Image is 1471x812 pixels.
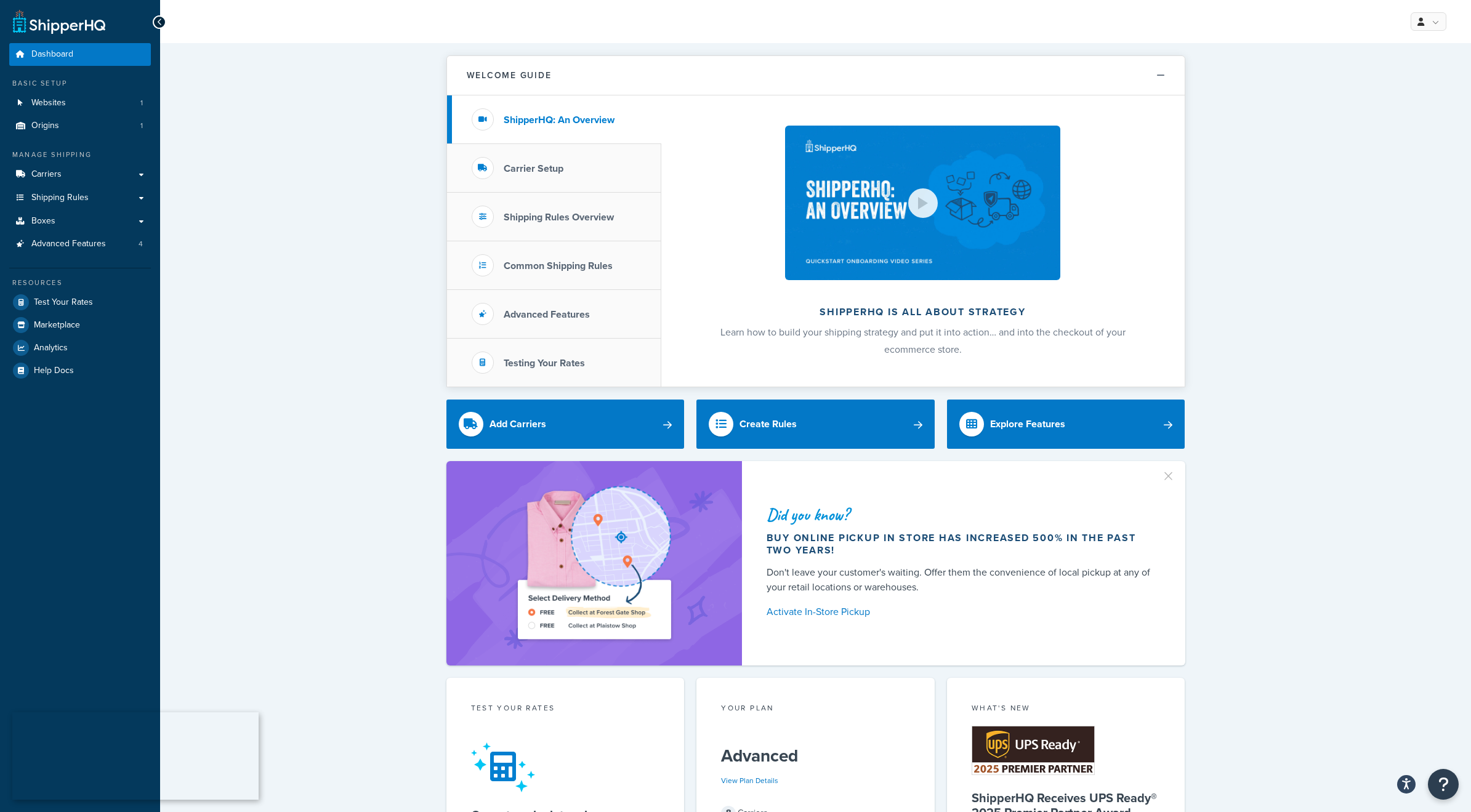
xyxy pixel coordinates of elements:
a: Websites1 [9,92,151,115]
h3: Shipping Rules Overview [504,212,614,223]
li: Origins [9,115,151,137]
img: ShipperHQ is all about strategy [785,126,1060,280]
a: Explore Features [947,400,1185,449]
div: Explore Features [990,416,1065,433]
a: Carriers [9,163,151,186]
h5: Advanced [721,746,910,766]
span: Learn how to build your shipping strategy and put it into action… and into the checkout of your e... [720,325,1126,356]
div: Basic Setup [9,78,151,89]
a: Activate In-Store Pickup [767,603,1156,621]
span: Carriers [31,169,62,180]
a: Dashboard [9,43,151,66]
li: Websites [9,92,151,115]
span: Test Your Rates [34,297,93,308]
a: Add Carriers [446,400,685,449]
a: Advanced Features4 [9,233,151,255]
span: 1 [140,98,143,108]
a: Marketplace [9,314,151,336]
div: Create Rules [740,416,797,433]
span: Analytics [34,343,68,353]
h3: ShipperHQ: An Overview [504,115,615,126]
div: Buy online pickup in store has increased 500% in the past two years! [767,532,1156,557]
div: Resources [9,278,151,288]
span: Advanced Features [31,239,106,249]
a: Boxes [9,210,151,233]
div: Add Carriers [490,416,546,433]
span: Origins [31,121,59,131]
span: Dashboard [31,49,73,60]
div: Did you know? [767,506,1156,523]
h3: Carrier Setup [504,163,563,174]
li: Advanced Features [9,233,151,255]
button: Welcome Guide [447,56,1185,95]
h3: Advanced Features [504,309,590,320]
button: Open Resource Center [1428,769,1459,800]
span: Boxes [31,216,55,227]
a: Origins1 [9,115,151,137]
h3: Common Shipping Rules [504,260,613,271]
div: Your Plan [721,702,910,717]
a: Shipping Rules [9,187,151,209]
span: Help Docs [34,366,74,376]
a: Help Docs [9,360,151,382]
a: Test Your Rates [9,291,151,313]
h2: Welcome Guide [467,71,552,80]
span: 4 [139,239,143,249]
a: View Plan Details [721,775,778,786]
span: Websites [31,98,66,108]
div: Manage Shipping [9,150,151,160]
h3: Testing Your Rates [504,358,585,369]
span: Marketplace [34,320,80,331]
div: What's New [972,702,1161,717]
div: Test your rates [471,702,660,717]
span: Shipping Rules [31,193,89,203]
div: Don't leave your customer's waiting. Offer them the convenience of local pickup at any of your re... [767,565,1156,595]
img: ad-shirt-map-b0359fc47e01cab431d101c4b569394f6a03f54285957d908178d52f29eb9668.png [483,480,706,647]
a: Create Rules [696,400,935,449]
span: 1 [140,121,143,131]
h2: ShipperHQ is all about strategy [694,307,1152,318]
a: Analytics [9,337,151,359]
